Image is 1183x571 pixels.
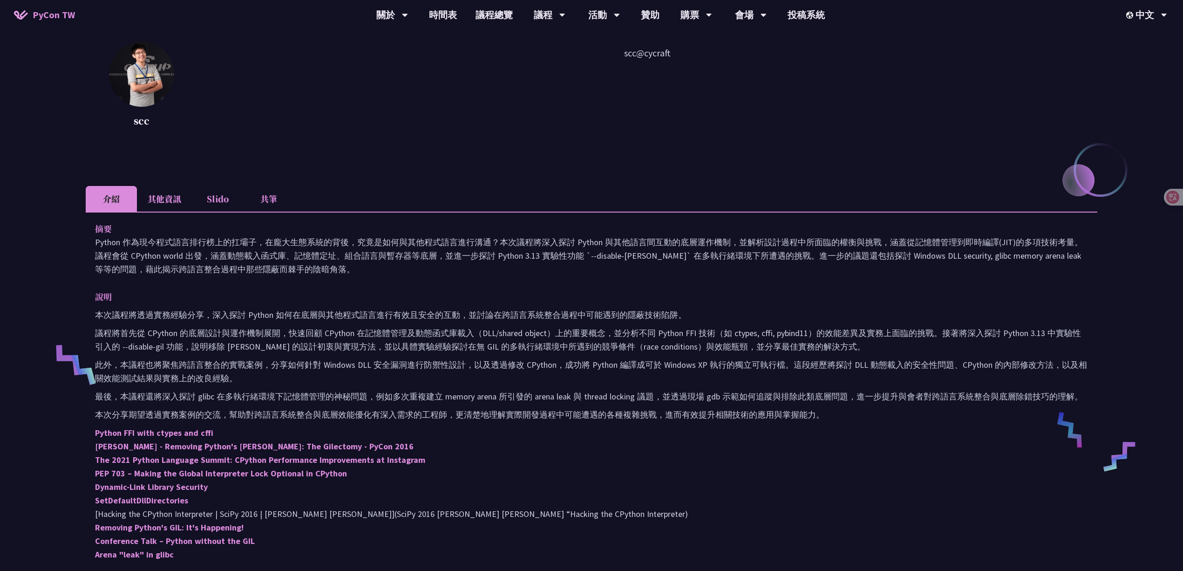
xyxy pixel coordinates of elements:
[95,308,1088,322] p: 本次議程將透過實務經驗分享，深入探討 Python 如何在底層與其他程式語言進行有效且安全的互動，並討論在跨語言系統整合過程中可能遇到的隱蔽技術陷阱。
[109,114,174,128] p: scc
[95,408,1088,421] p: 本次分享期望透過實務案例的交流，幫助對跨語言系統整合與底層效能優化有深入需求的工程師，更清楚地理解實際開發過程中可能遭遇的各種複雜挑戰，進而有效提升相關技術的應用與掌握能力。
[1126,12,1135,19] img: Locale Icon
[95,468,347,479] a: PEP 703 – Making the Global Interpreter Lock Optional in CPython
[109,41,174,107] img: scc
[243,186,294,212] li: 共筆
[95,326,1088,353] p: 議程將首先從 CPython 的底層設計與運作機制展開，快速回顧 CPython 在記憶體管理及動態函式庫載入（DLL/shared object）上的重要概念，並分析不同 Python FFI...
[95,222,1069,235] p: 摘要
[95,426,1088,561] p: [Hacking the CPython Interpreter | SciPy 2016 | [PERSON_NAME] [PERSON_NAME]](SciPy 2016 [PERSON_N...
[95,390,1088,403] p: 最後，本議程還將深入探討 glibc 在多執行緒環境下記憶體管理的神秘問題，例如多次重複建立 memory arena 所引發的 arena leak 與 thread locking 議題，並...
[14,10,28,20] img: Home icon of PyCon TW 2025
[137,186,192,212] li: 其他資訊
[33,8,75,22] span: PyCon TW
[95,235,1088,276] p: Python 作為現今程式語言排行榜上的扛壩子，在龐大生態系統的背後，究竟是如何與其他程式語言進行溝通？本次議程將深入探討 Python 與其他語言間互動的底層運作機制，並解析設計過程中所面臨的...
[86,186,137,212] li: 介紹
[95,536,255,546] a: Conference Talk – Python without the GIL
[95,441,414,452] a: [PERSON_NAME] - Removing Python's [PERSON_NAME]: The Gilectomy - PyCon 2016
[95,495,188,506] a: SetDefaultDllDirectories
[95,358,1088,385] p: 此外，本議程也將聚焦跨語言整合的實戰案例，分享如何針對 Windows DLL 安全漏洞進行防禦性設計，以及透過修改 CPython，成功將 Python 編譯成可於 Windows XP 執行...
[95,522,244,533] a: Removing Python's GIL: It's Happening!
[95,454,425,465] a: The 2021 Python Language Summit: CPython Performance Improvements at Instagram
[95,290,1069,303] p: 說明
[95,482,208,492] a: Dynamic-Link Library Security
[197,46,1097,130] p: scc@cycraft
[95,427,213,438] a: Python FFI with ctypes and cffi
[95,549,174,560] a: Arena "leak" in glibc
[5,3,84,27] a: PyCon TW
[192,186,243,212] li: Slido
